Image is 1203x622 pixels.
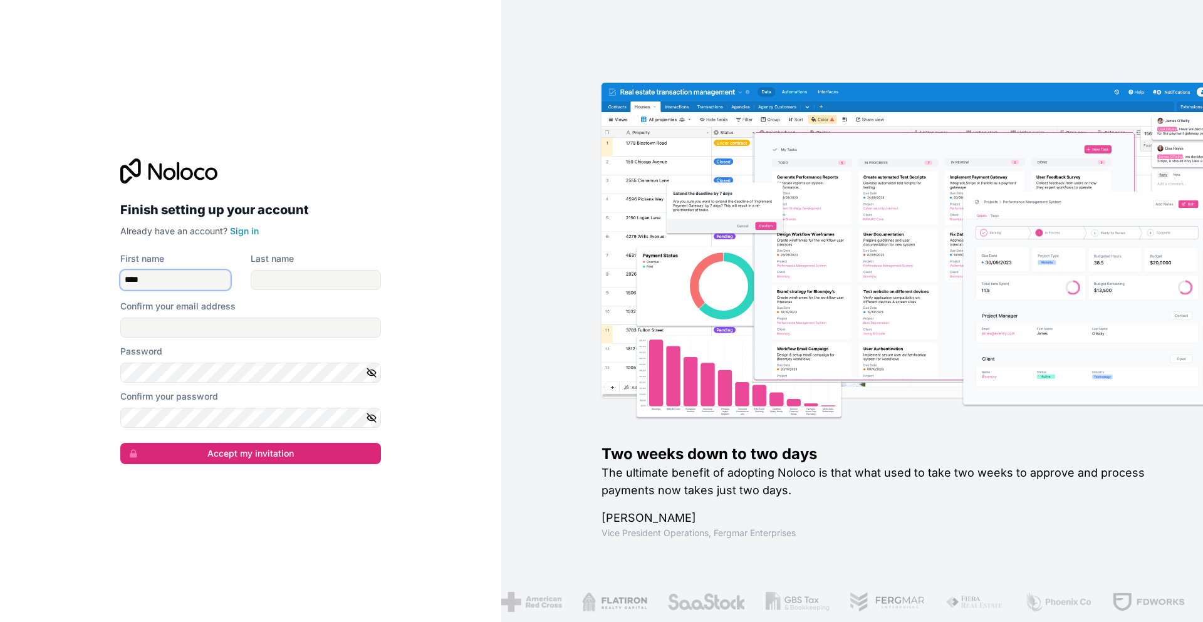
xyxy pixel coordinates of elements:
[945,592,1004,612] img: /assets/fiera-fwj2N5v4.png
[582,592,647,612] img: /assets/flatiron-C8eUkumj.png
[120,390,218,403] label: Confirm your password
[766,592,830,612] img: /assets/gbstax-C-GtDUiK.png
[849,592,925,612] img: /assets/fergmar-CudnrXN5.png
[120,443,381,464] button: Accept my invitation
[601,464,1163,499] h2: The ultimate benefit of adopting Noloco is that what used to take two weeks to approve and proces...
[120,300,236,313] label: Confirm your email address
[230,225,259,236] a: Sign in
[120,345,162,358] label: Password
[601,444,1163,464] h1: Two weeks down to two days
[120,363,381,383] input: Password
[251,252,294,265] label: Last name
[120,225,227,236] span: Already have an account?
[251,270,381,290] input: family-name
[601,509,1163,527] h1: [PERSON_NAME]
[120,318,381,338] input: Email address
[1112,592,1185,612] img: /assets/fdworks-Bi04fVtw.png
[501,592,562,612] img: /assets/american-red-cross-BAupjrZR.png
[1024,592,1092,612] img: /assets/phoenix-BREaitsQ.png
[667,592,746,612] img: /assets/saastock-C6Zbiodz.png
[120,252,164,265] label: First name
[120,408,381,428] input: Confirm password
[120,270,231,290] input: given-name
[120,199,381,221] h2: Finish setting up your account
[601,527,1163,539] h1: Vice President Operations , Fergmar Enterprises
